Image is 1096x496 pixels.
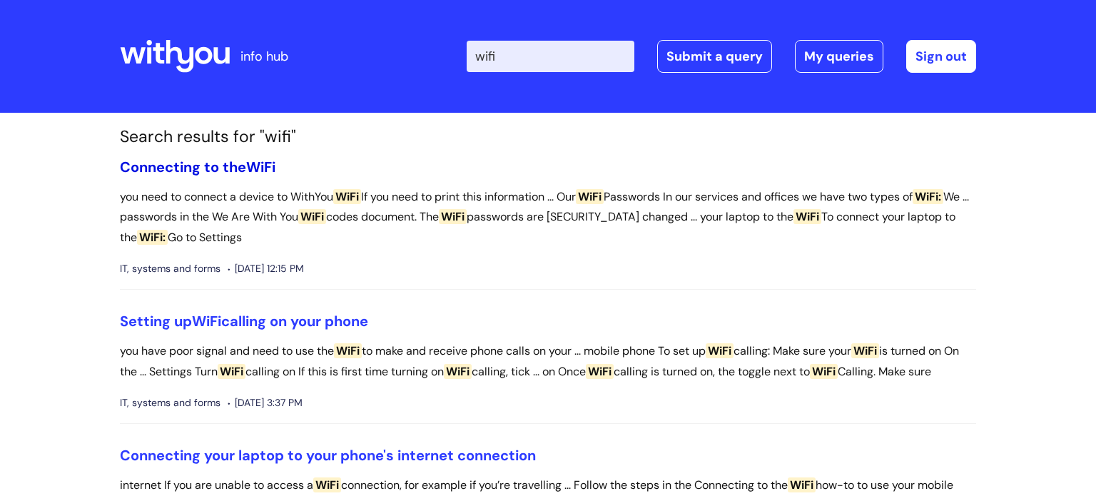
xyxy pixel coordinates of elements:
[906,40,976,73] a: Sign out
[120,260,220,278] span: IT, systems and forms
[467,41,634,72] input: Search
[137,230,168,245] span: WiFi:
[298,209,326,224] span: WiFi
[120,341,976,383] p: you have poor signal and need to use the to make and receive phone calls on your ... mobile phone...
[120,127,976,147] h1: Search results for "wifi"
[913,189,943,204] span: WiFi:
[120,187,976,248] p: you need to connect a device to WithYou If you need to print this information ... Our Passwords I...
[120,158,275,176] a: Connecting to theWiFi
[120,446,536,465] a: Connecting your laptop to your phone's internet connection
[467,40,976,73] div: | -
[793,209,821,224] span: WiFi
[334,343,362,358] span: WiFi
[657,40,772,73] a: Submit a query
[240,45,288,68] p: info hub
[120,394,220,412] span: IT, systems and forms
[246,158,275,176] span: WiFi
[444,364,472,379] span: WiFi
[576,189,604,204] span: WiFi
[706,343,734,358] span: WiFi
[439,209,467,224] span: WiFi
[313,477,341,492] span: WiFi
[228,260,304,278] span: [DATE] 12:15 PM
[788,477,816,492] span: WiFi
[333,189,361,204] span: WiFi
[586,364,614,379] span: WiFi
[810,364,838,379] span: WiFi
[228,394,303,412] span: [DATE] 3:37 PM
[120,312,368,330] a: Setting upWiFicalling on your phone
[795,40,883,73] a: My queries
[192,312,221,330] span: WiFi
[218,364,245,379] span: WiFi
[851,343,879,358] span: WiFi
